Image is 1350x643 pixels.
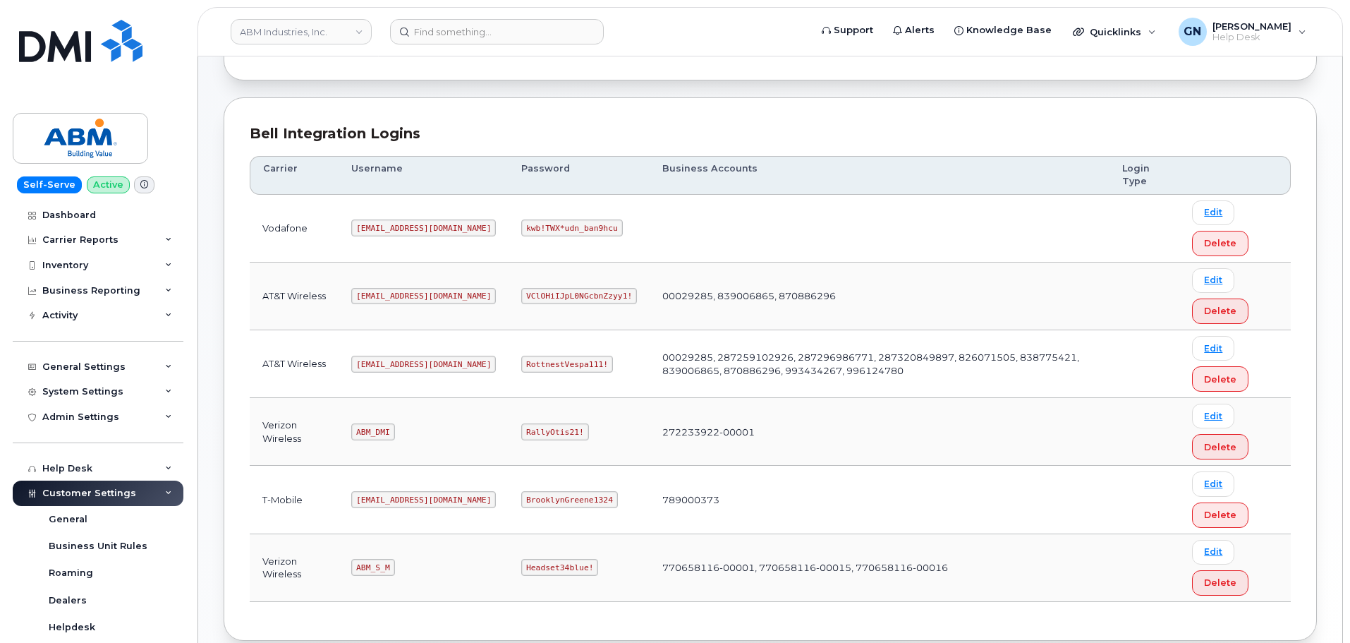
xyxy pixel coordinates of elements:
[1192,471,1234,496] a: Edit
[1192,540,1234,565] a: Edit
[351,220,496,236] code: [EMAIL_ADDRESS][DOMAIN_NAME]
[250,466,339,534] td: T-Mobile
[650,466,1109,534] td: 789000373
[1212,32,1291,43] span: Help Desk
[1204,440,1236,454] span: Delete
[250,263,339,330] td: AT&T Wireless
[390,19,604,44] input: Find something...
[650,398,1109,466] td: 272233922-00001
[1204,304,1236,318] span: Delete
[521,356,613,373] code: RottnestVespa111!
[905,23,935,37] span: Alerts
[650,156,1109,195] th: Business Accounts
[521,491,617,508] code: BrooklynGreene1324
[1184,23,1201,40] span: GN
[351,559,394,576] code: ABM_S_M
[521,423,588,440] code: RallyOtis21!
[351,423,394,440] code: ABM_DMI
[1090,26,1141,37] span: Quicklinks
[1192,404,1234,428] a: Edit
[1192,570,1248,596] button: Delete
[250,398,339,466] td: Verizon Wireless
[1169,18,1316,46] div: Geoffrey Newport
[250,156,339,195] th: Carrier
[1204,576,1236,589] span: Delete
[1192,231,1248,256] button: Delete
[250,534,339,602] td: Verizon Wireless
[1204,508,1236,522] span: Delete
[1204,373,1236,386] span: Delete
[231,19,372,44] a: ABM Industries, Inc.
[650,263,1109,330] td: 00029285, 839006865, 870886296
[944,16,1062,44] a: Knowledge Base
[1192,200,1234,225] a: Edit
[1063,18,1166,46] div: Quicklinks
[1192,434,1248,459] button: Delete
[351,356,496,373] code: [EMAIL_ADDRESS][DOMAIN_NAME]
[250,124,1291,144] div: Bell Integration Logins
[351,288,496,305] code: [EMAIL_ADDRESS][DOMAIN_NAME]
[509,156,650,195] th: Password
[351,491,496,508] code: [EMAIL_ADDRESS][DOMAIN_NAME]
[521,220,622,236] code: kwb!TWX*udn_ban9hcu
[1212,20,1291,32] span: [PERSON_NAME]
[650,534,1109,602] td: 770658116-00001, 770658116-00015, 770658116-00016
[339,156,509,195] th: Username
[1192,336,1234,361] a: Edit
[883,16,944,44] a: Alerts
[1192,268,1234,293] a: Edit
[1192,503,1248,528] button: Delete
[966,23,1052,37] span: Knowledge Base
[1204,236,1236,250] span: Delete
[650,330,1109,398] td: 00029285, 287259102926, 287296986771, 287320849897, 826071505, 838775421, 839006865, 870886296, 9...
[250,195,339,263] td: Vodafone
[834,23,873,37] span: Support
[250,330,339,398] td: AT&T Wireless
[521,288,637,305] code: VClOHiIJpL0NGcbnZzyy1!
[1192,299,1248,324] button: Delete
[521,559,598,576] code: Headset34blue!
[812,16,883,44] a: Support
[1192,366,1248,392] button: Delete
[1109,156,1179,195] th: Login Type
